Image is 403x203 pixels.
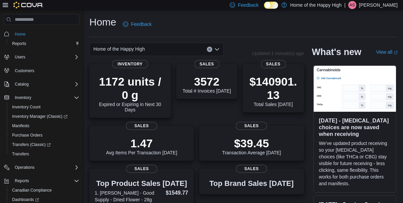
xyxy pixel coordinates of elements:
[12,67,37,75] a: Customers
[9,122,32,130] a: Manifests
[12,151,29,157] span: Transfers
[9,131,45,139] a: Purchase Orders
[12,80,31,88] button: Catalog
[222,137,281,155] div: Transaction Average [DATE]
[12,163,37,171] button: Operations
[248,75,299,102] p: $140901.13
[95,180,188,188] h3: Top Product Sales [DATE]
[15,54,25,60] span: Users
[9,186,54,194] a: Canadian Compliance
[93,45,145,53] span: Home of the Happy High
[12,41,26,46] span: Reports
[15,178,29,184] span: Reports
[222,137,281,150] p: $39.45
[7,186,82,195] button: Canadian Compliance
[261,60,286,68] span: Sales
[248,75,299,107] div: Total Sales [DATE]
[126,165,157,173] span: Sales
[7,112,82,121] a: Inventory Manager (Classic)
[12,53,28,61] button: Users
[9,150,32,158] a: Transfers
[7,121,82,131] button: Manifests
[12,114,68,119] span: Inventory Manager (Classic)
[182,75,231,94] div: Total # Invoices [DATE]
[15,68,34,73] span: Customers
[7,140,82,149] a: Transfers (Classic)
[95,75,166,112] div: Expired or Expiring in Next 30 Days
[15,32,26,37] span: Home
[12,66,79,75] span: Customers
[9,122,79,130] span: Manifests
[394,51,398,55] svg: External link
[182,75,231,88] p: 3572
[9,150,79,158] span: Transfers
[12,30,79,38] span: Home
[15,165,35,170] span: Operations
[9,186,79,194] span: Canadian Compliance
[12,142,51,147] span: Transfers (Classic)
[12,104,41,110] span: Inventory Count
[12,188,52,193] span: Canadian Compliance
[312,47,361,57] h2: What's new
[319,140,391,187] p: We've updated product receiving so your [MEDICAL_DATA] choices (like THCa or CBG) stay visible fo...
[1,163,82,172] button: Operations
[9,103,43,111] a: Inventory Count
[12,197,39,202] span: Dashboards
[95,75,166,102] p: 1172 units / 0 g
[106,137,177,155] div: Avg Items Per Transaction [DATE]
[12,163,79,171] span: Operations
[264,2,278,9] input: Dark Mode
[131,21,151,28] span: Feedback
[12,94,34,102] button: Inventory
[9,40,79,48] span: Reports
[12,177,32,185] button: Reports
[319,117,391,137] h3: [DATE] - [MEDICAL_DATA] choices are now saved when receiving
[95,190,163,203] dt: 1. [PERSON_NAME] - Good Supply - Dried Flower - 28g
[194,60,219,68] span: Sales
[7,39,82,48] button: Reports
[236,122,267,130] span: Sales
[9,40,29,48] a: Reports
[1,80,82,89] button: Catalog
[9,141,53,149] a: Transfers (Classic)
[236,165,267,173] span: Sales
[13,2,43,8] img: Cova
[15,95,31,100] span: Inventory
[252,51,304,56] p: Updated 1 minute(s) ago
[350,1,355,9] span: AS
[1,66,82,75] button: Customers
[376,49,398,55] a: View allExternal link
[348,1,356,9] div: Aidan Szarka
[238,2,258,8] span: Feedback
[112,60,148,68] span: Inventory
[344,1,346,9] p: |
[12,94,79,102] span: Inventory
[7,149,82,159] button: Transfers
[12,80,79,88] span: Catalog
[89,15,116,29] h1: Home
[290,1,342,9] p: Home of the Happy High
[7,102,82,112] button: Inventory Count
[120,17,154,31] a: Feedback
[15,82,29,87] span: Catalog
[166,189,188,197] dd: $1549.77
[12,133,43,138] span: Purchase Orders
[359,1,398,9] p: [PERSON_NAME]
[7,131,82,140] button: Purchase Orders
[9,141,79,149] span: Transfers (Classic)
[9,103,79,111] span: Inventory Count
[12,53,79,61] span: Users
[1,29,82,39] button: Home
[12,30,28,38] a: Home
[1,93,82,102] button: Inventory
[214,47,220,52] button: Open list of options
[9,112,70,120] a: Inventory Manager (Classic)
[9,112,79,120] span: Inventory Manager (Classic)
[12,123,29,129] span: Manifests
[1,52,82,62] button: Users
[9,131,79,139] span: Purchase Orders
[207,47,212,52] button: Clear input
[126,122,157,130] span: Sales
[106,137,177,150] p: 1.47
